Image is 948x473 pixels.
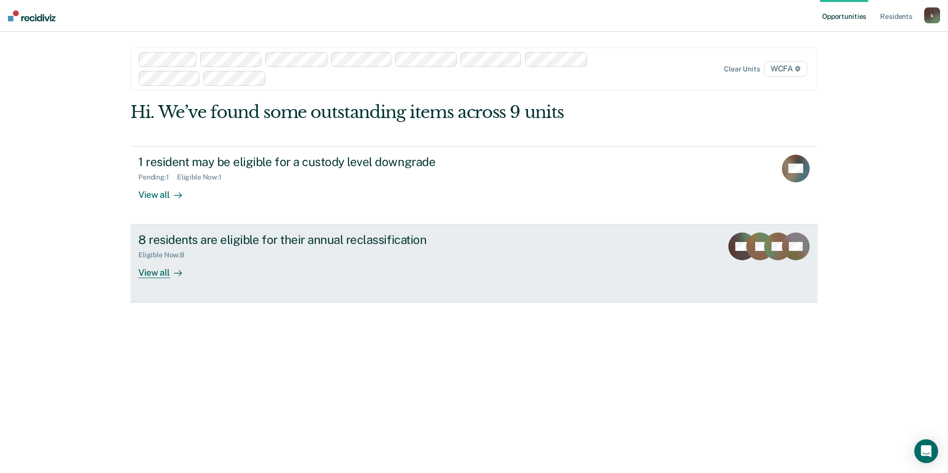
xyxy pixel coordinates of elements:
[8,10,56,21] img: Recidiviz
[138,181,194,200] div: View all
[138,251,192,259] div: Eligible Now : 8
[138,259,194,279] div: View all
[130,102,680,122] div: Hi. We’ve found some outstanding items across 9 units
[914,439,938,463] div: Open Intercom Messenger
[764,61,807,77] span: WCFA
[177,173,230,181] div: Eligible Now : 1
[138,173,177,181] div: Pending : 1
[924,7,940,23] button: k
[130,225,818,302] a: 8 residents are eligible for their annual reclassificationEligible Now:8View all
[138,155,486,169] div: 1 resident may be eligible for a custody level downgrade
[138,233,486,247] div: 8 residents are eligible for their annual reclassification
[724,65,760,73] div: Clear units
[130,146,818,225] a: 1 resident may be eligible for a custody level downgradePending:1Eligible Now:1View all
